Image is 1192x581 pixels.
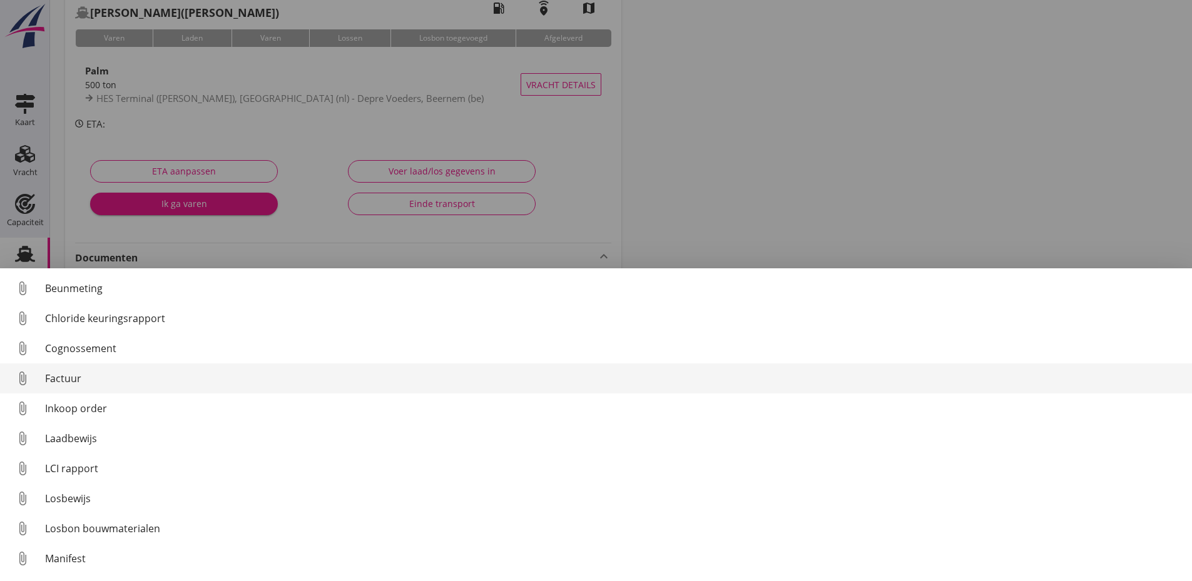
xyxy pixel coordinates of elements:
[45,491,1182,506] div: Losbewijs
[13,428,33,448] i: attach_file
[45,521,1182,536] div: Losbon bouwmaterialen
[45,371,1182,386] div: Factuur
[45,311,1182,326] div: Chloride keuringsrapport
[13,368,33,388] i: attach_file
[45,401,1182,416] div: Inkoop order
[13,338,33,358] i: attach_file
[45,551,1182,566] div: Manifest
[13,548,33,568] i: attach_file
[13,458,33,478] i: attach_file
[45,431,1182,446] div: Laadbewijs
[13,278,33,298] i: attach_file
[45,281,1182,296] div: Beunmeting
[13,398,33,418] i: attach_file
[13,518,33,538] i: attach_file
[13,488,33,508] i: attach_file
[45,461,1182,476] div: LCI rapport
[13,308,33,328] i: attach_file
[45,341,1182,356] div: Cognossement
